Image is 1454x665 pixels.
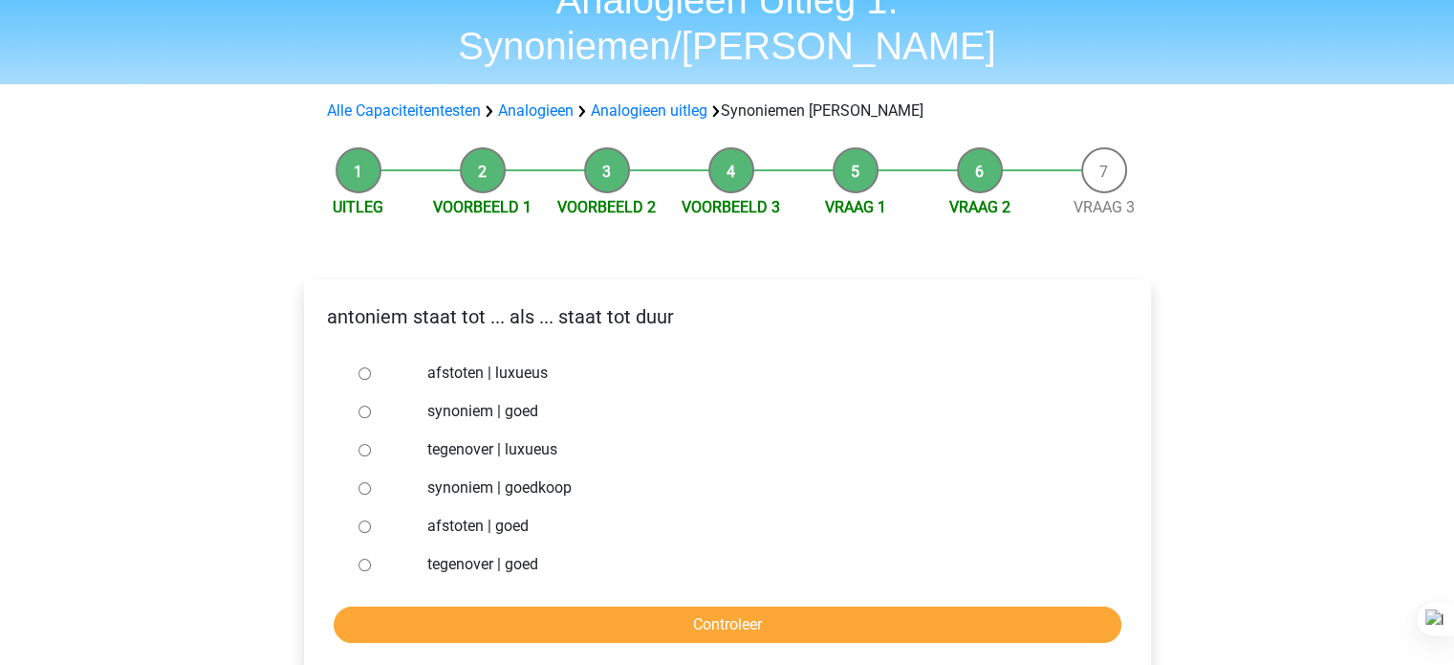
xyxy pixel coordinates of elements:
[427,438,1089,461] label: tegenover | luxueus
[319,302,1136,331] p: antoniem staat tot ... als ... staat tot duur
[949,198,1010,216] a: Vraag 2
[433,198,532,216] a: Voorbeeld 1
[427,477,1089,499] label: synoniem | goedkoop
[319,100,1136,122] div: Synoniemen [PERSON_NAME]
[333,198,383,216] a: Uitleg
[1074,198,1135,216] a: Vraag 3
[825,198,886,216] a: Vraag 1
[427,515,1089,538] label: afstoten | goed
[498,101,574,120] a: Analogieen
[427,553,1089,576] label: tegenover | goed
[682,198,780,216] a: Voorbeeld 3
[427,362,1089,385] label: afstoten | luxueus
[327,101,481,120] a: Alle Capaciteitentesten
[557,198,656,216] a: Voorbeeld 2
[334,607,1121,643] input: Controleer
[591,101,707,120] a: Analogieen uitleg
[427,400,1089,423] label: synoniem | goed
